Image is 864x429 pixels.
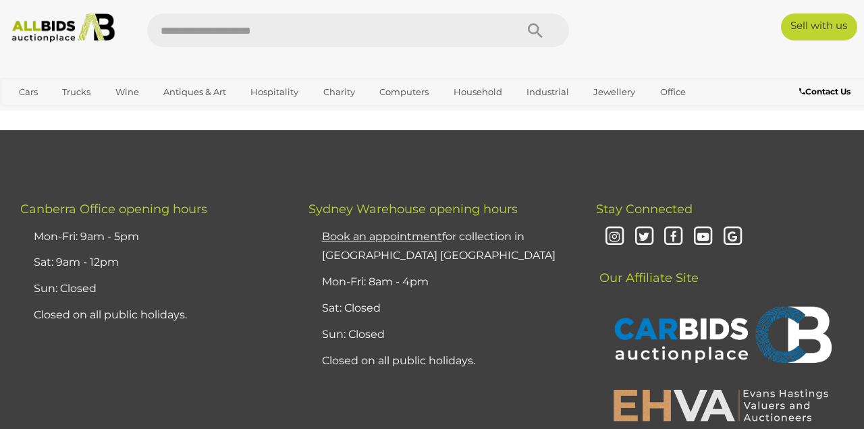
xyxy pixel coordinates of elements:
[518,81,578,103] a: Industrial
[322,230,556,262] a: Book an appointmentfor collection in [GEOGRAPHIC_DATA] [GEOGRAPHIC_DATA]
[6,13,120,42] img: Allbids.com.au
[632,225,656,249] i: Twitter
[603,225,626,249] i: Instagram
[651,81,695,103] a: Office
[502,13,569,47] button: Search
[315,81,364,103] a: Charity
[606,292,836,381] img: CARBIDS Auctionplace
[155,81,235,103] a: Antiques & Art
[30,276,275,302] li: Sun: Closed
[371,81,437,103] a: Computers
[662,225,686,249] i: Facebook
[799,84,854,99] a: Contact Us
[107,81,148,103] a: Wine
[319,322,563,348] li: Sun: Closed
[445,81,511,103] a: Household
[30,250,275,276] li: Sat: 9am - 12pm
[319,269,563,295] li: Mon-Fri: 8am - 4pm
[799,86,850,96] b: Contact Us
[596,250,699,285] span: Our Affiliate Site
[691,225,715,249] i: Youtube
[585,81,644,103] a: Jewellery
[606,387,836,422] img: EHVA | Evans Hastings Valuers and Auctioneers
[10,81,47,103] a: Cars
[30,302,275,328] li: Closed on all public holidays.
[62,103,175,125] a: [GEOGRAPHIC_DATA]
[308,202,518,217] span: Sydney Warehouse opening hours
[319,348,563,374] li: Closed on all public holidays.
[596,202,693,217] span: Stay Connected
[53,81,99,103] a: Trucks
[322,230,442,243] u: Book an appointment
[721,225,745,249] i: Google
[10,103,55,125] a: Sports
[319,295,563,322] li: Sat: Closed
[30,224,275,250] li: Mon-Fri: 9am - 5pm
[242,81,307,103] a: Hospitality
[781,13,857,40] a: Sell with us
[20,202,207,217] span: Canberra Office opening hours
